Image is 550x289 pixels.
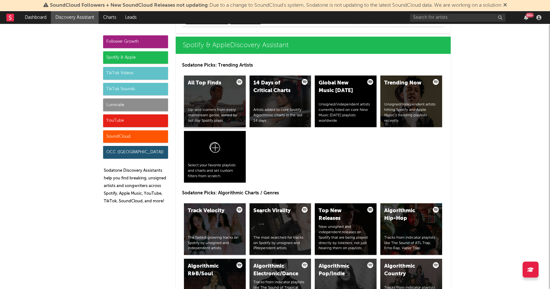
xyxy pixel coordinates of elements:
[176,37,451,54] a: Spotify & AppleDiscovery Assistant
[384,263,427,278] div: Algorithmic Country
[253,263,297,278] div: Algorithmic Electronic/Dance
[51,11,99,24] a: Discovery Assistant
[250,76,311,127] a: 14 Days of Critical ChartsArtists added to core Spotify Algorithmic charts in the last 14 days.
[384,79,427,87] div: Trending Now
[103,98,168,111] div: Luminate
[253,207,297,215] div: Search Virality
[319,263,362,278] div: Algorithmic Pop/Indie
[526,13,534,18] div: 99 +
[184,76,246,127] a: All Top FindsUp-and-comers from every mainstream genre, sorted by last day Spotify plays.
[103,146,168,159] div: OCC ([GEOGRAPHIC_DATA])
[503,3,507,8] span: Dismiss
[184,203,246,255] a: Track VelocityThe fastest growing tracks on Spotify by unsigned and independent artists.
[380,76,442,127] a: Trending NowUnsigned/independent artists hitting Spotify and Apple Music’s trending playlists rec...
[384,235,438,251] div: Tracks from indicator playlists like The Sound of ATL Trap, Emo Rap, Vapor Trap
[182,61,444,69] p: Sodatone Picks: Trending Artists
[253,107,307,123] div: Artists added to core Spotify Algorithmic charts in the last 14 days.
[384,207,427,222] div: Algorithmic Hip-Hop
[188,263,231,278] div: Algorithmic R&B/Soul
[524,15,528,20] button: 99+
[319,224,373,251] div: New unsigned and independent releases on Spotify that are being played directly by listeners, not...
[253,235,307,251] div: The most searched for tracks on Spotify by unsigned and independent artists.
[188,107,242,123] div: Up-and-comers from every mainstream genre, sorted by last day Spotify plays.
[103,130,168,143] div: SoundCloud
[103,51,168,64] div: Spotify & Apple
[188,235,242,251] div: The fastest growing tracks on Spotify by unsigned and independent artists.
[103,83,168,96] div: TikTok Sounds
[315,203,377,255] a: Top New ReleasesNew unsigned and independent releases on Spotify that are being played directly b...
[253,79,297,95] div: 14 Days of Critical Charts
[188,163,242,179] div: Select your favorite playlists and charts and set custom filters from scratch.
[103,114,168,127] div: YouTube
[410,14,505,22] input: Search for artists
[319,207,362,222] div: Top New Releases
[20,11,51,24] a: Dashboard
[103,67,168,80] div: TikTok Videos
[380,203,442,255] a: Algorithmic Hip-HopTracks from indicator playlists like The Sound of ATL Trap, Emo Rap, Vapor Trap
[99,11,121,24] a: Charts
[319,79,362,95] div: Global New Music [DATE]
[182,189,444,197] p: Sodatone Picks: Algorithmic Charts / Genres
[250,203,311,255] a: Search ViralityThe most searched for tracks on Spotify by unsigned and independent artists.
[104,167,168,205] p: Sodatone Discovery Assistants help you find breaking, unsigned artists and songwriters across Spo...
[188,79,231,87] div: All Top Finds
[188,207,231,215] div: Track Velocity
[50,3,208,8] span: SoundCloud Followers + New SoundCloud Releases not updating
[50,3,501,8] span: : Due to a change to SoundCloud's system, Sodatone is not updating to the latest SoundCloud data....
[315,76,377,127] a: Global New Music [DATE]Unsigned/independent artists currently listed on core New Music [DATE] pla...
[121,11,141,24] a: Leads
[184,131,246,183] a: Select your favorite playlists and charts and set custom filters from scratch.
[103,35,168,48] div: Follower Growth
[384,102,438,123] div: Unsigned/independent artists hitting Spotify and Apple Music’s trending playlists recently.
[319,102,373,123] div: Unsigned/independent artists currently listed on core New Music [DATE] playlists worldwide.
